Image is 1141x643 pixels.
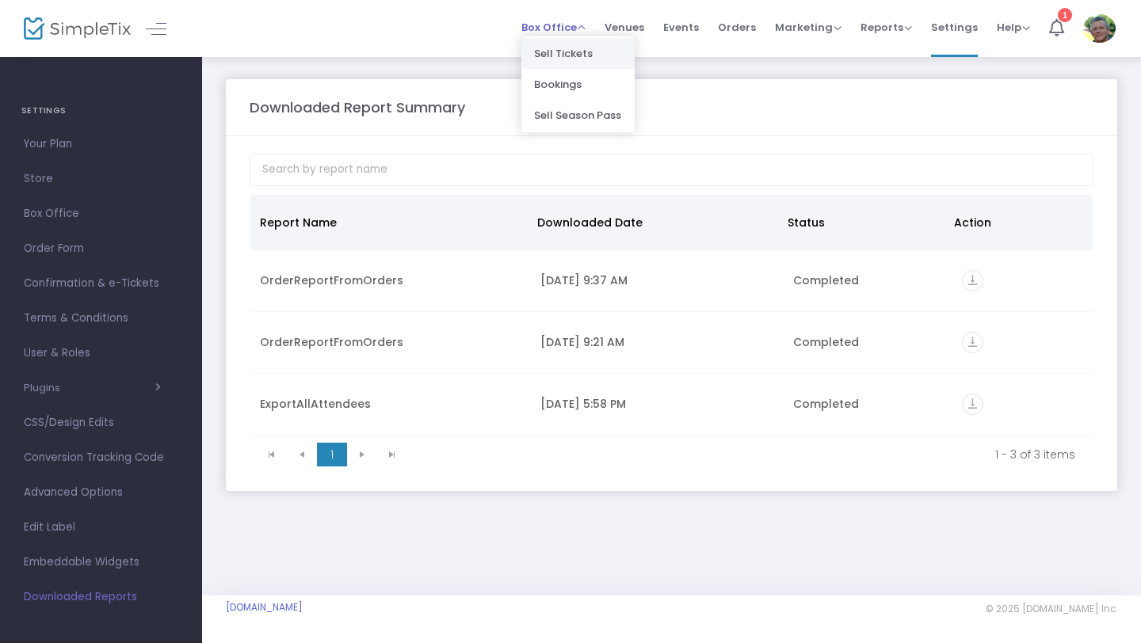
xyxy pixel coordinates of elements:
[540,334,774,350] div: 9/19/2025 9:21 AM
[24,447,178,468] span: Conversion Tracking Code
[663,7,699,48] span: Events
[260,334,521,350] div: OrderReportFromOrders
[962,394,983,415] i: vertical_align_bottom
[540,272,774,288] div: 9/19/2025 9:37 AM
[962,394,1083,415] div: https://go.SimpleTix.com/giqek
[962,275,983,291] a: vertical_align_bottom
[226,601,303,614] a: [DOMAIN_NAME]
[250,97,465,118] m-panel-title: Downloaded Report Summary
[778,195,944,250] th: Status
[24,308,178,329] span: Terms & Conditions
[861,20,912,35] span: Reports
[962,398,983,414] a: vertical_align_bottom
[540,396,774,412] div: 8/2/2025 5:58 PM
[521,38,635,69] li: Sell Tickets
[24,482,178,503] span: Advanced Options
[24,204,178,224] span: Box Office
[931,7,978,48] span: Settings
[521,69,635,100] li: Bookings
[793,396,943,412] div: Completed
[24,169,178,189] span: Store
[24,587,178,607] span: Downloaded Reports
[962,270,1083,291] div: https://go.SimpleTix.com/j4ukx
[317,443,347,466] span: Page 1
[997,20,1030,35] span: Help
[962,270,983,291] i: vertical_align_bottom
[24,382,161,394] button: Plugins
[962,332,983,353] i: vertical_align_bottom
[24,517,178,538] span: Edit Label
[775,20,841,35] span: Marketing
[24,552,178,573] span: Embeddable Widgets
[962,332,1083,353] div: https://go.SimpleTix.com/da9n0
[24,413,178,433] span: CSS/Design Edits
[250,195,528,250] th: Report Name
[24,343,178,363] span: User & Roles
[521,20,586,35] span: Box Office
[21,95,181,127] h4: SETTINGS
[260,396,521,412] div: ExportAllAttendees
[1058,8,1072,22] div: 1
[24,273,178,294] span: Confirmation & e-Tickets
[250,154,1093,186] input: Search by report name
[793,272,943,288] div: Completed
[521,100,635,131] li: Sell Season Pass
[793,334,943,350] div: Completed
[250,195,1093,436] div: Data table
[260,272,521,288] div: OrderReportFromOrders
[24,134,178,154] span: Your Plan
[605,7,644,48] span: Venues
[986,603,1117,615] span: © 2025 [DOMAIN_NAME] Inc.
[718,7,756,48] span: Orders
[24,238,178,259] span: Order Form
[944,195,1083,250] th: Action
[962,337,983,352] a: vertical_align_bottom
[528,195,777,250] th: Downloaded Date
[418,447,1075,462] kendo-pager-info: 1 - 3 of 3 items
